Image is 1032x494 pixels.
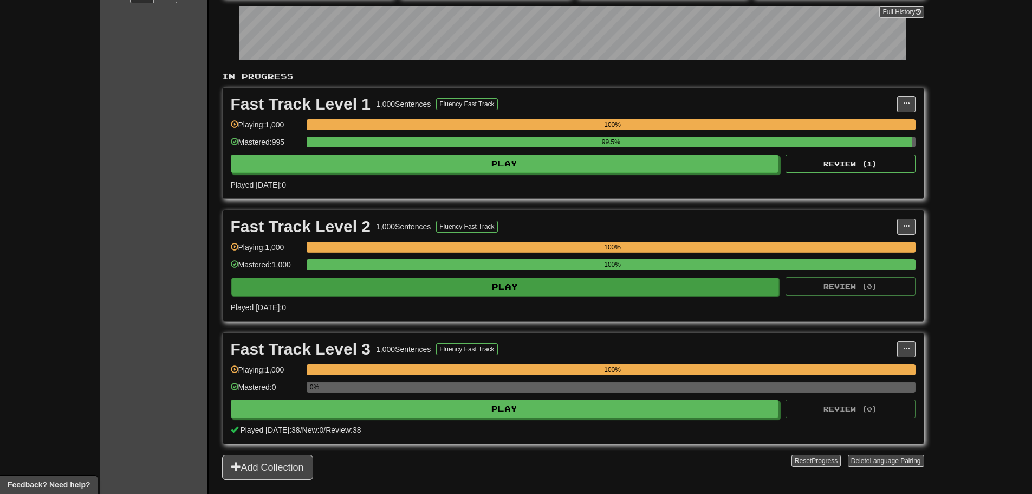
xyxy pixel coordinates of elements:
span: Language Pairing [869,457,920,465]
div: Playing: 1,000 [231,119,301,137]
button: ResetProgress [791,455,841,467]
div: 100% [310,242,916,253]
div: 1,000 Sentences [376,221,431,232]
button: Fluency Fast Track [436,343,497,355]
span: / [300,426,302,434]
span: Played [DATE]: 38 [240,426,300,434]
span: / [323,426,326,434]
div: Mastered: 995 [231,137,301,155]
button: DeleteLanguage Pairing [848,455,924,467]
button: Play [231,400,779,418]
div: Playing: 1,000 [231,242,301,260]
span: Progress [812,457,838,465]
button: Play [231,278,780,296]
button: Fluency Fast Track [436,221,497,233]
div: 1,000 Sentences [376,99,431,110]
button: Play [231,155,779,173]
div: Fast Track Level 1 [231,96,371,112]
span: Open feedback widget [8,479,90,490]
span: New: 0 [302,426,324,434]
span: Played [DATE]: 0 [231,181,286,189]
p: In Progress [222,71,924,82]
div: Mastered: 0 [231,382,301,400]
div: 99.5% [310,137,912,147]
button: Fluency Fast Track [436,98,497,110]
button: Review (0) [786,400,916,418]
div: 100% [310,364,916,375]
span: Review: 38 [326,426,361,434]
button: Review (0) [786,277,916,296]
div: 100% [310,259,916,270]
div: 1,000 Sentences [376,344,431,355]
a: Full History [879,6,924,18]
div: 100% [310,119,916,130]
div: Fast Track Level 2 [231,219,371,235]
div: Mastered: 1,000 [231,259,301,277]
button: Add Collection [222,455,313,480]
div: Playing: 1,000 [231,364,301,382]
div: Fast Track Level 3 [231,341,371,357]
button: Review (1) [786,155,916,173]
span: Played [DATE]: 0 [231,303,286,312]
